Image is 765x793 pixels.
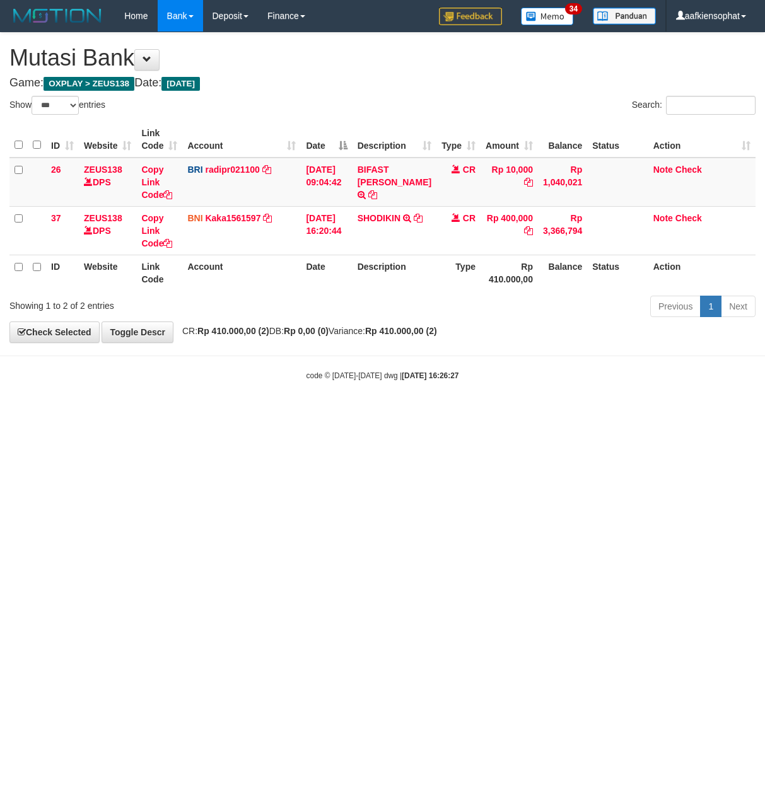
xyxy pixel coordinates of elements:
th: Status [587,255,648,291]
td: DPS [79,206,136,255]
strong: Rp 0,00 (0) [284,326,329,336]
td: DPS [79,158,136,207]
a: Copy BIFAST ERIKA S PAUN to clipboard [368,190,377,200]
th: Type [436,255,481,291]
a: Copy Rp 400,000 to clipboard [524,226,533,236]
h1: Mutasi Bank [9,45,756,71]
a: Previous [650,296,701,317]
th: Action: activate to sort column ascending [648,122,756,158]
th: Link Code [136,255,182,291]
span: BRI [187,165,202,175]
th: Type: activate to sort column ascending [436,122,481,158]
th: Website [79,255,136,291]
a: Toggle Descr [102,321,173,343]
th: Rp 410.000,00 [481,255,538,291]
a: Note [653,213,673,223]
img: Feedback.jpg [439,8,502,25]
div: Showing 1 to 2 of 2 entries [9,294,309,312]
strong: [DATE] 16:26:27 [402,371,458,380]
th: Link Code: activate to sort column ascending [136,122,182,158]
td: [DATE] 09:04:42 [301,158,352,207]
input: Search: [666,96,756,115]
strong: Rp 410.000,00 (2) [365,326,437,336]
strong: Rp 410.000,00 (2) [197,326,269,336]
th: Website: activate to sort column ascending [79,122,136,158]
th: ID [46,255,79,291]
a: ZEUS138 [84,165,122,175]
a: radipr021100 [205,165,259,175]
a: Copy Kaka1561597 to clipboard [263,213,272,223]
td: Rp 400,000 [481,206,538,255]
span: [DATE] [161,77,200,91]
span: 26 [51,165,61,175]
span: CR [463,213,476,223]
a: Next [721,296,756,317]
td: Rp 10,000 [481,158,538,207]
th: Description [353,255,436,291]
select: Showentries [32,96,79,115]
a: Copy SHODIKIN to clipboard [414,213,423,223]
span: CR [463,165,476,175]
h4: Game: Date: [9,77,756,90]
th: Date [301,255,352,291]
a: SHODIKIN [358,213,400,223]
a: Copy radipr021100 to clipboard [262,165,271,175]
th: ID: activate to sort column ascending [46,122,79,158]
a: Copy Link Code [141,213,172,248]
a: Check [675,165,702,175]
td: Rp 1,040,021 [538,158,587,207]
label: Search: [632,96,756,115]
th: Balance [538,122,587,158]
th: Action [648,255,756,291]
th: Date: activate to sort column descending [301,122,352,158]
td: [DATE] 16:20:44 [301,206,352,255]
span: 37 [51,213,61,223]
th: Description: activate to sort column ascending [353,122,436,158]
img: Button%20Memo.svg [521,8,574,25]
a: Copy Link Code [141,165,172,200]
a: Kaka1561597 [205,213,260,223]
span: 34 [565,3,582,14]
a: BIFAST [PERSON_NAME] [358,165,431,187]
a: Check [675,213,702,223]
span: OXPLAY > ZEUS138 [44,77,134,91]
a: ZEUS138 [84,213,122,223]
a: Check Selected [9,321,100,343]
label: Show entries [9,96,105,115]
span: CR: DB: Variance: [176,326,437,336]
small: code © [DATE]-[DATE] dwg | [307,371,459,380]
a: Copy Rp 10,000 to clipboard [524,177,533,187]
img: MOTION_logo.png [9,6,105,25]
a: Note [653,165,673,175]
th: Account [182,255,301,291]
th: Status [587,122,648,158]
td: Rp 3,366,794 [538,206,587,255]
a: 1 [700,296,721,317]
span: BNI [187,213,202,223]
th: Amount: activate to sort column ascending [481,122,538,158]
img: panduan.png [593,8,656,25]
th: Account: activate to sort column ascending [182,122,301,158]
th: Balance [538,255,587,291]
